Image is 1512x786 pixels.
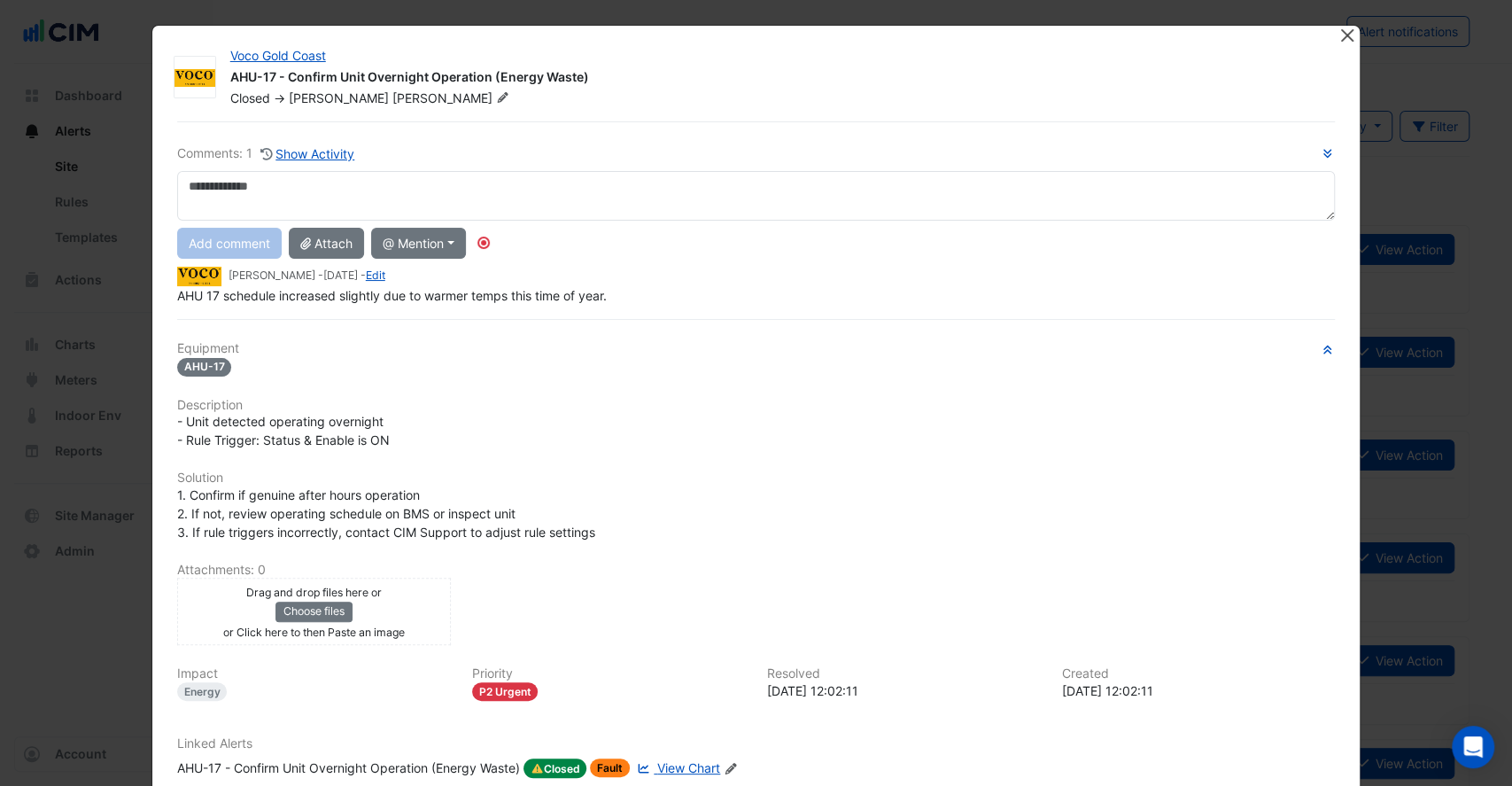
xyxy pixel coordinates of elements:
[1061,666,1335,681] h6: Created
[177,144,356,164] div: Comments: 1
[472,666,746,681] h6: Priority
[177,487,595,540] span: 1. Confirm if genuine after hours operation 2. If not, review operating schedule on BMS or inspec...
[767,666,1041,681] h6: Resolved
[177,398,1336,413] h6: Description
[657,760,720,775] span: View Chart
[392,89,513,107] span: [PERSON_NAME]
[289,90,389,105] span: [PERSON_NAME]
[590,759,630,777] span: Fault
[246,586,382,599] small: Drag and drop files here or
[177,267,221,286] img: Voco Gold Coast
[274,90,285,105] span: ->
[371,228,466,259] button: @ Mention
[1061,681,1335,700] div: [DATE] 12:02:11
[174,69,215,87] img: Voco Gold Coast
[177,471,1336,486] h6: Solution
[229,268,385,284] small: [PERSON_NAME] - -
[177,414,390,447] span: - Unit detected operating overnight - Rule Trigger: Status & Enable is ON
[633,759,720,778] a: View Chart
[260,144,356,164] button: Show Activity
[323,268,358,282] span: 2025-01-23 12:02:13
[177,563,1336,578] h6: Attachments: 0
[177,358,232,377] span: AHU-17
[476,235,492,251] div: Tooltip anchor
[223,626,405,639] small: or Click here to then Paste an image
[289,228,364,259] button: Attach
[275,602,353,621] button: Choose files
[177,341,1336,356] h6: Equipment
[230,68,1318,89] div: AHU-17 - Confirm Unit Overnight Operation (Energy Waste)
[177,736,1336,751] h6: Linked Alerts
[177,682,228,701] div: Energy
[230,48,326,63] a: Voco Gold Coast
[724,762,737,775] fa-icon: Edit Linked Alerts
[230,90,270,105] span: Closed
[523,759,587,778] span: Closed
[366,268,385,282] a: Edit
[177,288,607,303] span: AHU 17 schedule increased slightly due to warmer temps this time of year.
[767,681,1041,700] div: [DATE] 12:02:11
[472,682,539,701] div: P2 Urgent
[1452,726,1494,768] div: Open Intercom Messenger
[177,666,451,681] h6: Impact
[177,759,520,778] div: AHU-17 - Confirm Unit Overnight Operation (Energy Waste)
[1338,26,1356,44] button: Close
